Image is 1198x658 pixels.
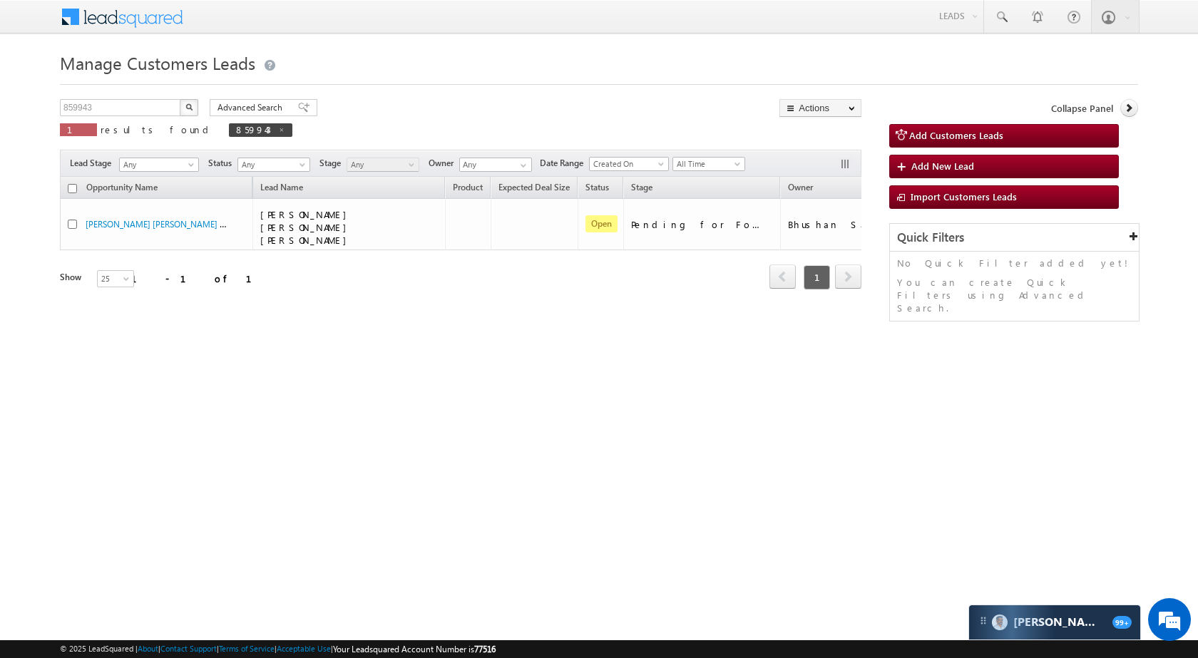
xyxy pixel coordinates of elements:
[672,157,745,171] a: All Time
[74,75,240,93] div: Chat with us now
[120,158,194,171] span: Any
[86,182,158,192] span: Opportunity Name
[160,644,217,653] a: Contact Support
[453,182,483,192] span: Product
[79,180,165,198] a: Opportunity Name
[234,7,268,41] div: Minimize live chat window
[911,190,1017,202] span: Import Customers Leads
[97,270,134,287] a: 25
[86,217,355,230] a: [PERSON_NAME] [PERSON_NAME] [PERSON_NAME] - Customers Leads
[804,265,830,289] span: 1
[978,615,989,627] img: carter-drag
[98,272,135,285] span: 25
[24,75,60,93] img: d_60004797649_company_0_60004797649
[491,180,577,198] a: Expected Deal Size
[631,218,774,231] div: Pending for Follow-Up
[589,157,669,171] a: Created On
[238,158,306,171] span: Any
[673,158,741,170] span: All Time
[333,644,496,654] span: Your Leadsquared Account Number is
[624,180,660,198] a: Stage
[788,182,813,192] span: Owner
[347,158,415,171] span: Any
[217,101,287,114] span: Advanced Search
[60,51,255,74] span: Manage Customers Leads
[897,257,1132,269] p: No Quick Filter added yet!
[185,103,193,110] img: Search
[67,123,90,135] span: 1
[253,180,310,198] span: Lead Name
[131,270,269,287] div: 1 - 1 of 1
[911,160,974,172] span: Add New Lead
[578,180,616,198] a: Status
[60,271,86,284] div: Show
[897,276,1132,314] p: You can create Quick Filters using Advanced Search.
[208,157,237,170] span: Status
[890,224,1139,252] div: Quick Filters
[237,158,310,172] a: Any
[70,157,117,170] span: Lead Stage
[68,184,77,193] input: Check all records
[138,644,158,653] a: About
[429,157,459,170] span: Owner
[319,157,347,170] span: Stage
[769,266,796,289] a: prev
[835,264,861,289] span: next
[590,158,664,170] span: Created On
[347,158,419,172] a: Any
[909,129,1003,141] span: Add Customers Leads
[540,157,589,170] span: Date Range
[1112,616,1132,629] span: 99+
[277,644,331,653] a: Acceptable Use
[769,264,796,289] span: prev
[236,123,271,135] span: 859943
[194,439,259,458] em: Start Chat
[498,182,570,192] span: Expected Deal Size
[474,644,496,654] span: 77516
[459,158,532,172] input: Type to Search
[835,266,861,289] a: next
[219,644,275,653] a: Terms of Service
[513,158,531,173] a: Show All Items
[19,132,260,427] textarea: Type your message and hit 'Enter'
[260,208,354,246] span: [PERSON_NAME] [PERSON_NAME] [PERSON_NAME]
[585,215,618,232] span: Open
[779,99,861,117] button: Actions
[60,642,496,656] span: © 2025 LeadSquared | | | | |
[1051,102,1113,115] span: Collapse Panel
[101,123,214,135] span: results found
[631,182,652,192] span: Stage
[788,218,931,231] div: Bhushan Samadhan Pawar
[968,605,1141,640] div: carter-dragCarter[PERSON_NAME]99+
[119,158,199,172] a: Any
